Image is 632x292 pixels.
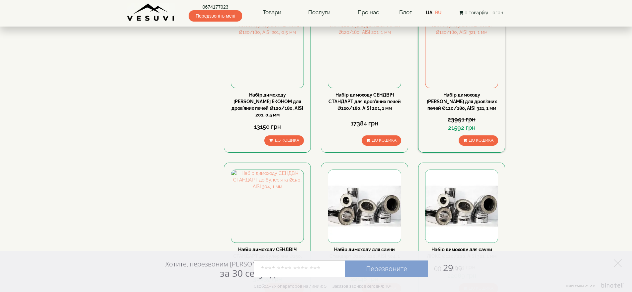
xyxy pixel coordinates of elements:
[302,5,337,20] a: Послуги
[425,123,498,132] div: 21592 грн
[231,16,304,88] img: Набір димоходу СЕНДВІЧ ЕКОНОМ для дров'яних печей Ø120/180, AISI 201, 0,5 мм
[399,9,412,16] a: Блог
[328,92,401,111] a: Набір димоходу СЕНДВІЧ СТАНДАРТ для дров'яних печей Ø120/180, AISI 201, 1 мм
[275,138,299,143] span: До кошика
[434,264,443,273] span: 00:
[351,5,386,20] a: Про нас
[254,283,392,289] div: Свободных операторов на линии: 5 Заказов звонков сегодня: 10+
[256,5,288,20] a: Товари
[425,115,498,124] div: 23991 грн
[427,92,497,111] a: Набір димоходу [PERSON_NAME] для дров'яних печей Ø120/180, AISI 321, 1 мм
[428,261,462,274] span: 29
[457,9,505,16] button: 0 товар(ів) - 0грн
[469,138,494,143] span: До кошика
[372,138,397,143] span: До кошика
[425,170,498,242] img: Набір димоходу для сауни ЛЮКС Ø120/220, AISI 321, 1 мм
[165,260,279,278] div: Хотите, перезвоним [PERSON_NAME]
[328,119,401,128] div: 17384 грн
[264,135,304,146] button: До кошика
[328,16,401,88] img: Набір димоходу СЕНДВІЧ СТАНДАРТ для дров'яних печей Ø120/180, AISI 201, 1 мм
[427,247,497,259] a: Набір димоходу для сауни ЛЮКС Ø120/220, AISI 321, 1 мм
[231,92,303,117] a: Набір димоходу [PERSON_NAME] ЕКОНОМ для дров'яних печей Ø120/180, AISI 201, 0,5 мм
[329,247,400,265] a: Набір димоходу для сауни Стандарт Ø120/220, AISI 304, 1 мм
[345,260,428,277] a: Перезвоните
[459,135,498,146] button: До кошика
[362,135,401,146] button: До кошика
[566,284,597,288] span: Виртуальная АТС
[562,283,624,292] a: Виртуальная АТС
[425,16,498,88] img: Набір димоходу СЕНДВІЧ ЛЮКС для дров'яних печей Ø120/180, AISI 321, 1 мм
[435,10,442,15] a: RU
[231,122,304,131] div: 13150 грн
[328,170,401,242] img: Набір димоходу для сауни Стандарт Ø120/220, AISI 304, 1 мм
[465,10,503,15] span: 0 товар(ів) - 0грн
[426,10,432,15] a: UA
[231,170,304,242] img: Набір димоходу СЕНДВІЧ СТАНДАРТ до булер'яна Ø150, AISI 304, 1 мм
[453,264,462,273] span: :99
[127,3,175,22] img: Завод VESUVI
[220,267,279,279] span: за 30 секунд?
[189,10,242,22] span: Передзвоніть мені
[233,247,302,265] a: Набір димоходу СЕНДВІЧ СТАНДАРТ до булер'яна Ø150, AISI 304, 1 мм
[189,4,242,10] a: 0674177023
